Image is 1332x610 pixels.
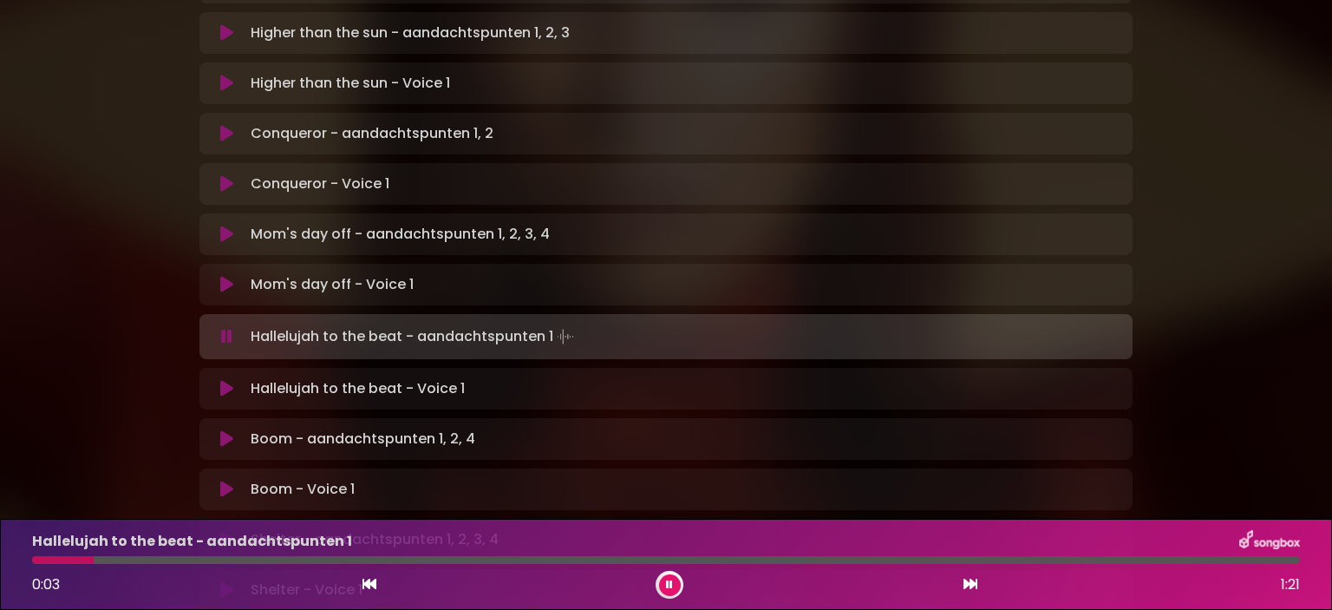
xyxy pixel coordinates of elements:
[32,531,352,552] p: Hallelujah to the beat - aandachtspunten 1
[1239,530,1300,553] img: songbox-logo-white.png
[251,224,550,245] p: Mom's day off - aandachtspunten 1, 2, 3, 4
[251,325,578,349] p: Hallelujah to the beat - aandachtspunten 1
[251,274,414,295] p: Mom's day off - Voice 1
[251,429,475,449] p: Boom - aandachtspunten 1, 2, 4
[251,123,493,144] p: Conqueror - aandachtspunten 1, 2
[251,378,465,399] p: Hallelujah to the beat - Voice 1
[251,479,355,500] p: Boom - Voice 1
[1281,574,1300,595] span: 1:21
[251,174,389,194] p: Conqueror - Voice 1
[251,73,450,94] p: Higher than the sun - Voice 1
[32,574,60,594] span: 0:03
[251,23,570,43] p: Higher than the sun - aandachtspunten 1, 2, 3
[553,325,578,349] img: waveform4.gif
